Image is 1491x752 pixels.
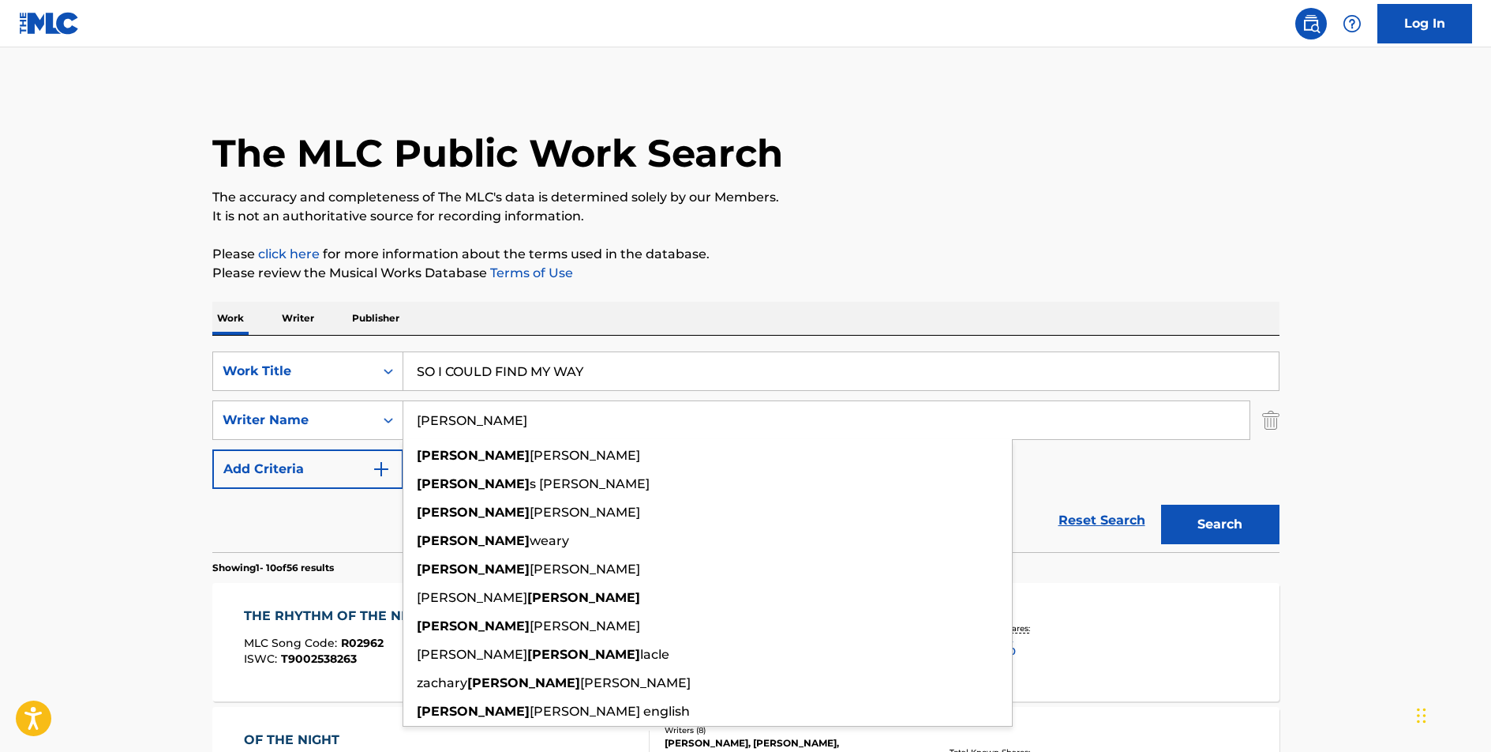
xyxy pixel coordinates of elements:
[1295,8,1327,39] a: Public Search
[223,411,365,430] div: Writer Name
[244,652,281,666] span: ISWC :
[212,352,1279,552] form: Search Form
[487,265,573,280] a: Terms of Use
[665,724,903,736] div: Writers ( 8 )
[417,533,530,548] strong: [PERSON_NAME]
[244,636,341,650] span: MLC Song Code :
[640,647,669,662] span: lacle
[212,561,334,575] p: Showing 1 - 10 of 56 results
[417,647,527,662] span: [PERSON_NAME]
[212,264,1279,283] p: Please review the Musical Works Database
[341,636,384,650] span: R02962
[258,246,320,261] a: click here
[1336,8,1368,39] div: Help
[19,12,80,35] img: MLC Logo
[212,583,1279,701] a: THE RHYTHM OF THE NIGHTMLC Song Code:R02962ISWC:T9002538263Writers (5)[PERSON_NAME], [PERSON_NAME...
[527,590,640,605] strong: [PERSON_NAME]
[530,619,640,634] span: [PERSON_NAME]
[1343,14,1362,33] img: help
[530,533,569,548] span: weary
[467,675,580,690] strong: [PERSON_NAME]
[530,476,650,491] span: s [PERSON_NAME]
[372,460,391,479] img: 9d2ae6d4665cec9f34b9.svg
[1051,503,1153,538] a: Reset Search
[212,207,1279,226] p: It is not an authoritative source for recording information.
[223,362,365,381] div: Work Title
[1377,4,1472,43] a: Log In
[1161,505,1279,544] button: Search
[347,302,404,335] p: Publisher
[530,448,640,463] span: [PERSON_NAME]
[417,704,530,719] strong: [PERSON_NAME]
[530,505,640,520] span: [PERSON_NAME]
[417,562,530,577] strong: [PERSON_NAME]
[417,619,530,634] strong: [PERSON_NAME]
[527,647,640,662] strong: [PERSON_NAME]
[1262,400,1279,440] img: Delete Criterion
[417,505,530,520] strong: [PERSON_NAME]
[417,675,467,690] span: zachary
[212,302,249,335] p: Work
[530,562,640,577] span: [PERSON_NAME]
[530,704,690,719] span: [PERSON_NAME] english
[212,188,1279,207] p: The accuracy and completeness of The MLC's data is determined solely by our Members.
[244,731,383,750] div: OF THE NIGHT
[212,245,1279,264] p: Please for more information about the terms used in the database.
[244,607,440,626] div: THE RHYTHM OF THE NIGHT
[212,130,783,177] h1: The MLC Public Work Search
[417,590,527,605] span: [PERSON_NAME]
[1302,14,1321,33] img: search
[417,448,530,463] strong: [PERSON_NAME]
[281,652,357,666] span: T9002538263
[1412,676,1491,752] iframe: Chat Widget
[277,302,319,335] p: Writer
[417,476,530,491] strong: [PERSON_NAME]
[212,449,403,489] button: Add Criteria
[1417,692,1426,739] div: Drag
[580,675,691,690] span: [PERSON_NAME]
